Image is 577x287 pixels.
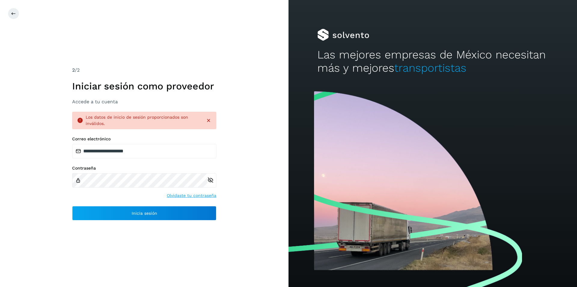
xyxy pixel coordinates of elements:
[317,48,548,75] h2: Las mejores empresas de México necesitan más y mejores
[72,67,75,73] span: 2
[72,80,216,92] h1: Iniciar sesión como proveedor
[72,206,216,220] button: Inicia sesión
[394,61,466,74] span: transportistas
[72,99,216,105] h3: Accede a tu cuenta
[132,211,157,215] span: Inicia sesión
[167,192,216,199] a: Olvidaste tu contraseña
[72,136,216,142] label: Correo electrónico
[86,114,201,127] div: Los datos de inicio de sesión proporcionados son inválidos.
[72,166,216,171] label: Contraseña
[72,67,216,74] div: /2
